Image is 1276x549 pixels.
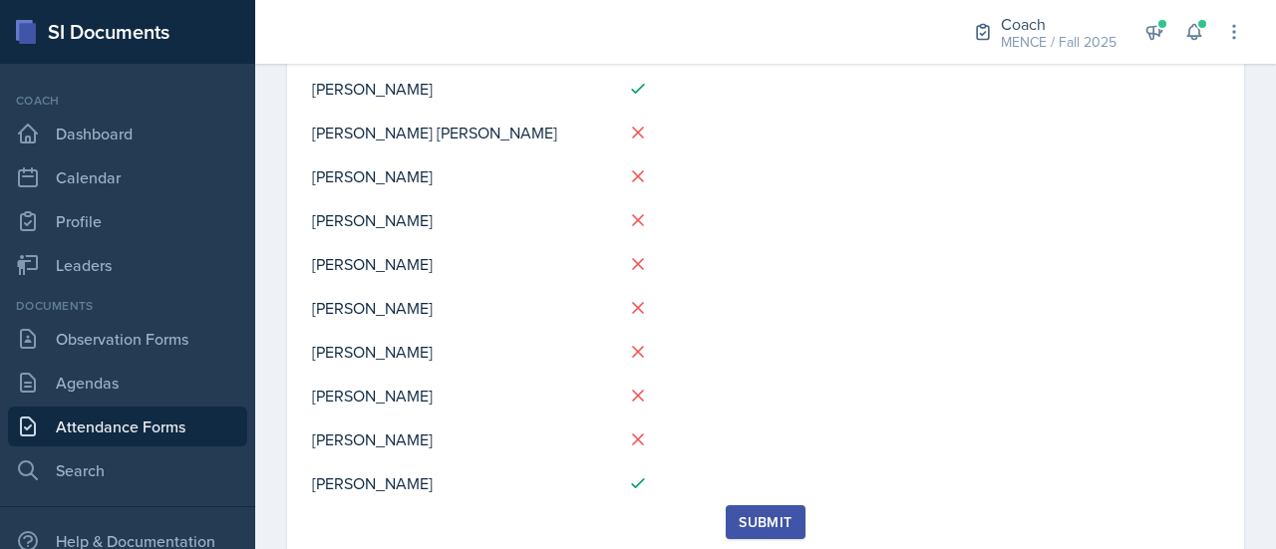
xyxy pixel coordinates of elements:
[311,67,612,111] td: [PERSON_NAME]
[311,286,612,330] td: [PERSON_NAME]
[311,111,612,154] td: [PERSON_NAME] [PERSON_NAME]
[311,154,612,198] td: [PERSON_NAME]
[8,114,247,153] a: Dashboard
[8,450,247,490] a: Search
[311,330,612,374] td: [PERSON_NAME]
[1001,12,1116,36] div: Coach
[8,407,247,446] a: Attendance Forms
[739,514,792,530] div: Submit
[8,92,247,110] div: Coach
[311,461,612,505] td: [PERSON_NAME]
[311,242,612,286] td: [PERSON_NAME]
[8,363,247,403] a: Agendas
[8,201,247,241] a: Profile
[726,505,804,539] button: Submit
[311,417,612,461] td: [PERSON_NAME]
[8,319,247,359] a: Observation Forms
[8,157,247,197] a: Calendar
[8,297,247,315] div: Documents
[311,374,612,417] td: [PERSON_NAME]
[8,245,247,285] a: Leaders
[311,198,612,242] td: [PERSON_NAME]
[1001,32,1116,53] div: MENCE / Fall 2025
